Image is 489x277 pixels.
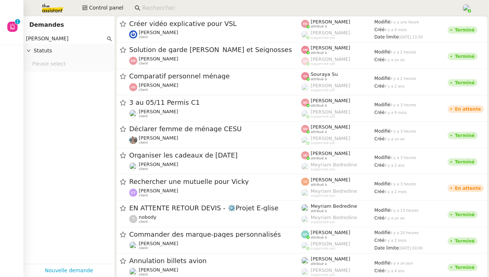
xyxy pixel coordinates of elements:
span: [PERSON_NAME] [311,98,350,103]
span: [PERSON_NAME] [311,256,350,262]
app-user-detailed-label: client [129,30,301,39]
a: Nouvelle demande [45,266,93,275]
img: svg [301,230,309,239]
span: Modifié [374,76,391,81]
span: suppervisé par [311,273,335,277]
span: Annulation billets avion [129,258,301,264]
div: Terminé [455,265,475,270]
app-user-label: attribué à [301,177,374,186]
span: [PERSON_NAME] [311,56,350,62]
span: il y a 2 mois [385,190,407,194]
span: Modifié [374,129,391,134]
app-user-label: attribué à [301,151,374,160]
span: [PERSON_NAME] [139,241,178,246]
span: Modifié [374,181,391,186]
span: il y a 13 heures [391,208,419,213]
span: Commander des marque-pages personnalisés [129,231,301,238]
span: client [139,167,148,171]
img: users%2FNsDxpgzytqOlIY2WSYlFcHtx26m1%2Favatar%2F8901.jpg [129,110,137,118]
app-user-label: attribué à [301,230,374,239]
div: Terminé [455,239,475,243]
span: Créé [374,110,385,115]
span: attribué à [311,130,327,134]
span: il y a 9 mois [385,111,407,115]
span: [PERSON_NAME] [311,83,350,88]
span: suppervisé par [311,36,335,40]
span: client [139,35,148,39]
span: Modifié [374,49,391,55]
img: users%2FaellJyylmXSg4jqeVbanehhyYJm1%2Favatar%2Fprofile-pic%20(4).png [301,215,309,224]
span: Meyriam Bedredine [311,203,357,209]
span: Créé [374,57,385,62]
span: [PERSON_NAME] [311,230,350,235]
span: [PERSON_NAME] [311,136,350,141]
span: Comparatif personnel ménage [129,73,301,80]
span: Modifié [374,19,391,25]
span: Modifié [374,261,391,266]
span: il y a un jour [391,261,413,265]
span: attribué à [311,209,327,213]
img: svg [301,125,309,133]
app-user-label: attribué à [301,71,374,81]
span: [PERSON_NAME] [311,177,350,182]
span: [PERSON_NAME] [311,19,350,25]
app-user-detailed-label: client [129,188,301,197]
img: users%2FwYVmnmozrGULNyjXnUyLYmM3yGr2%2Favatar%2FChatGPT%20Image%201%20aou%CC%82t%202025%2C%2012_1... [129,162,137,170]
button: Control panel [78,3,128,13]
app-user-label: attribué à [301,256,374,266]
span: suppervisé par [311,115,335,119]
span: [PERSON_NAME] [139,188,178,193]
app-user-label: attribué à [301,203,374,213]
span: suppervisé par [311,62,335,66]
span: attribué à [311,156,327,160]
span: [PERSON_NAME] [139,135,178,141]
span: Créé [374,163,385,168]
img: users%2FPPrFYTsEAUgQy5cK5MCpqKbOX8K2%2Favatar%2FCapture%20d%E2%80%99e%CC%81cran%202023-06-05%20a%... [463,4,471,12]
img: users%2FaellJyylmXSg4jqeVbanehhyYJm1%2Favatar%2Fprofile-pic%20(4).png [301,163,309,171]
span: il y a 3 heures [391,156,417,160]
nz-page-header-title: Demandes [29,20,64,30]
span: il y a un an [385,58,405,62]
span: suppervisé par [311,167,335,171]
img: svg [301,151,309,159]
span: il y a un an [385,216,405,220]
nz-badge-sup: 1 [15,19,20,24]
img: users%2FoFdbodQ3TgNoWt9kP3GXAs5oaCq1%2Favatar%2Fprofile-pic.png [301,136,309,144]
span: il y a 4 ans [385,269,404,273]
span: [PERSON_NAME] [139,109,178,114]
span: Rechercher une mutuelle pour Vicky [129,178,301,185]
span: attribué à [311,51,327,55]
img: users%2FoFdbodQ3TgNoWt9kP3GXAs5oaCq1%2Favatar%2Fprofile-pic.png [301,31,309,39]
span: il y a 9 mois [385,28,407,32]
span: Créé [374,84,385,89]
span: [PERSON_NAME] [311,151,350,156]
span: suppervisé par [311,88,335,92]
span: il y a 3 heures [391,129,417,133]
div: En attente [455,107,481,111]
img: svg [301,57,309,65]
span: attribué à [311,77,327,81]
span: attribué à [311,236,327,240]
span: [PERSON_NAME] [311,109,350,115]
app-user-label: suppervisé par [301,267,374,277]
span: il y a 20 heures [391,231,419,235]
app-user-label: suppervisé par [301,109,374,119]
span: Modifié [374,155,391,160]
span: il y a 3 heures [391,103,417,107]
div: Terminé [455,28,475,32]
span: [PERSON_NAME] [139,267,178,273]
span: Créé [374,189,385,194]
img: users%2FNsDxpgzytqOlIY2WSYlFcHtx26m1%2Favatar%2F8901.jpg [129,268,137,276]
div: Terminé [455,81,475,85]
img: 9c41a674-290d-4aa4-ad60-dbefefe1e183 [129,136,137,144]
img: d0896b40-aeeb-451b-90fb-18db4b5126c6 [129,30,137,38]
div: Terminé [455,54,475,59]
div: En attente [455,186,481,191]
span: Créé [374,215,385,221]
span: client [139,141,148,145]
span: Modifié [374,102,391,107]
span: il y a 2 mois [385,239,407,243]
span: [PERSON_NAME] [139,30,178,35]
span: suppervisé par [311,194,335,198]
span: client [139,88,148,92]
